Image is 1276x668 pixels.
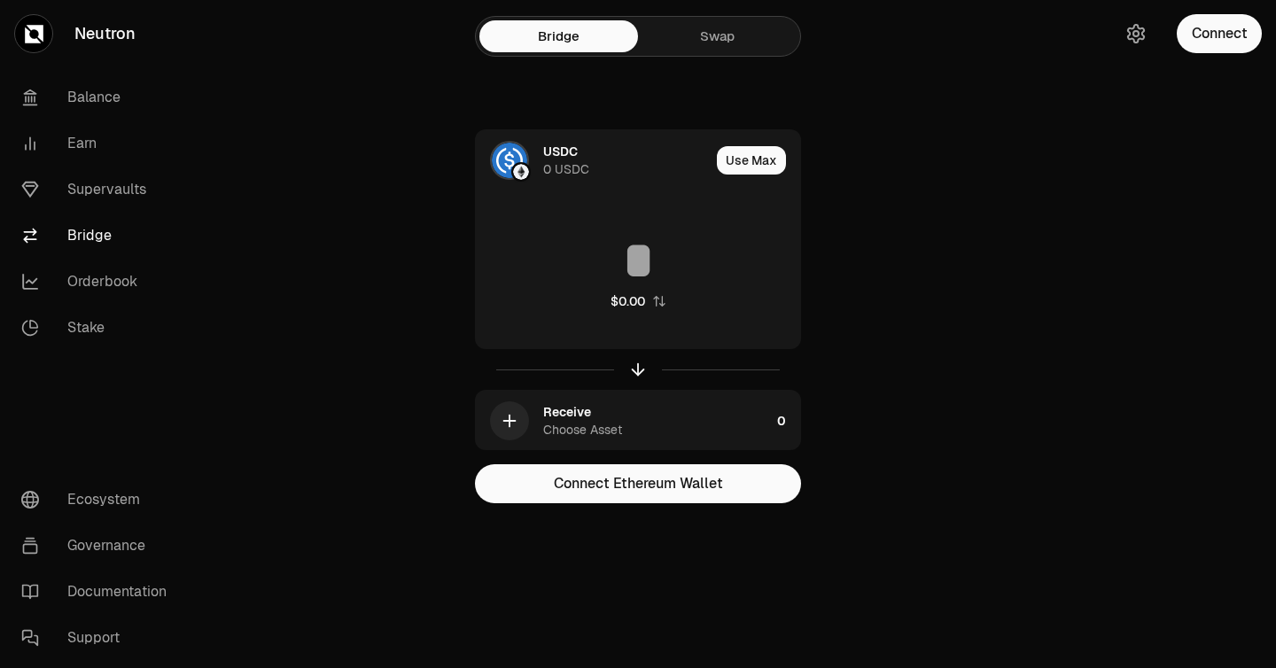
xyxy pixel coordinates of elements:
[7,213,191,259] a: Bridge
[7,167,191,213] a: Supervaults
[476,391,770,451] div: ReceiveChoose Asset
[1177,14,1262,53] button: Connect
[7,615,191,661] a: Support
[475,464,801,503] button: Connect Ethereum Wallet
[7,305,191,351] a: Stake
[476,391,800,451] button: ReceiveChoose Asset0
[543,403,591,421] div: Receive
[611,292,645,310] div: $0.00
[479,20,638,52] a: Bridge
[543,421,622,439] div: Choose Asset
[7,477,191,523] a: Ecosystem
[7,120,191,167] a: Earn
[492,143,527,178] img: USDC Logo
[7,74,191,120] a: Balance
[638,20,797,52] a: Swap
[777,391,800,451] div: 0
[611,292,666,310] button: $0.00
[543,160,589,178] div: 0 USDC
[543,143,578,160] div: USDC
[717,146,786,175] button: Use Max
[7,523,191,569] a: Governance
[513,164,529,180] img: Ethereum Logo
[476,130,710,190] div: USDC LogoEthereum LogoUSDC0 USDC
[7,259,191,305] a: Orderbook
[7,569,191,615] a: Documentation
